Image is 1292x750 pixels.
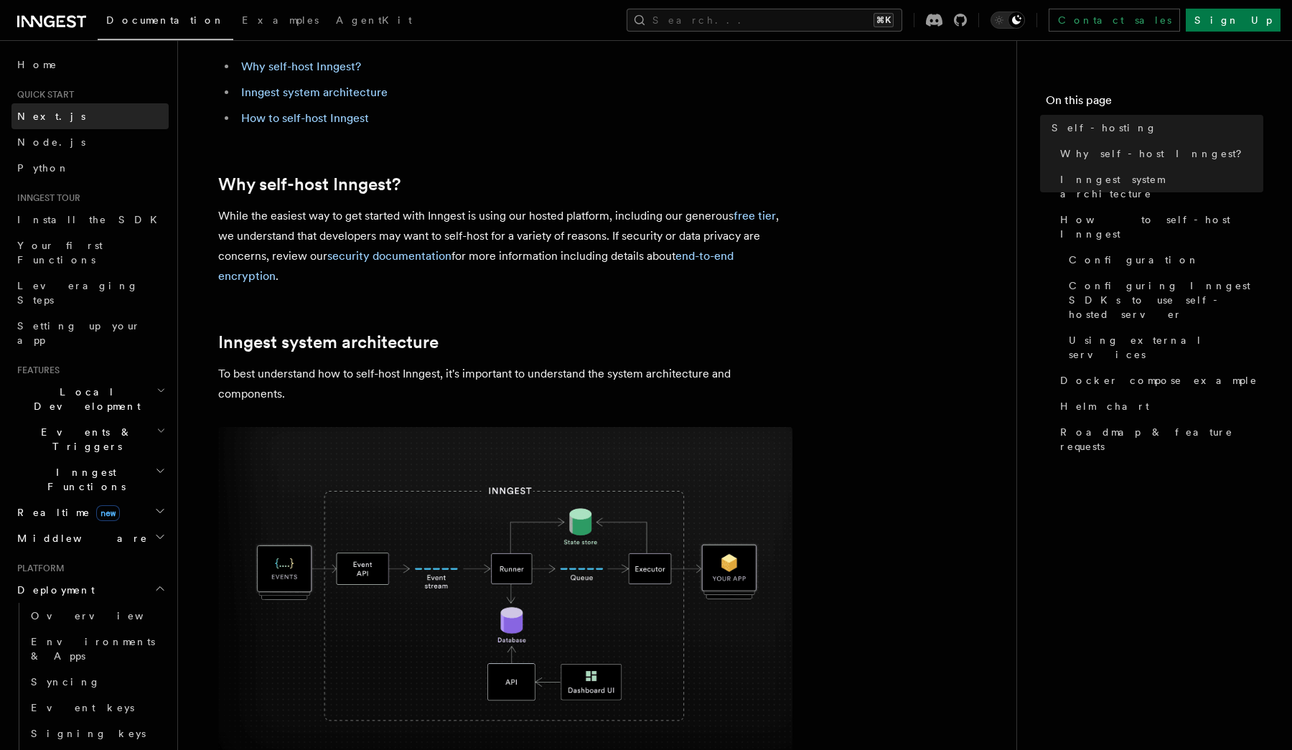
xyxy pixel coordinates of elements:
a: Node.js [11,129,169,155]
p: While the easiest way to get started with Inngest is using our hosted platform, including our gen... [218,206,792,286]
span: Why self-host Inngest? [1060,146,1252,161]
a: Contact sales [1049,9,1180,32]
span: Roadmap & feature requests [1060,425,1263,454]
a: Signing keys [25,721,169,746]
button: Realtimenew [11,500,169,525]
span: Your first Functions [17,240,103,266]
a: Why self-host Inngest? [241,60,361,73]
a: Setting up your app [11,313,169,353]
h4: On this page [1046,92,1263,115]
span: Deployment [11,583,95,597]
span: Install the SDK [17,214,166,225]
a: Syncing [25,669,169,695]
span: Examples [242,14,319,26]
kbd: ⌘K [874,13,894,27]
button: Middleware [11,525,169,551]
a: Inngest system architecture [241,85,388,99]
a: Docker compose example [1054,367,1263,393]
button: Events & Triggers [11,419,169,459]
span: Node.js [17,136,85,148]
span: Next.js [17,111,85,122]
a: How to self-host Inngest [1054,207,1263,247]
a: Home [11,52,169,78]
span: Leveraging Steps [17,280,139,306]
a: Python [11,155,169,181]
span: Setting up your app [17,320,141,346]
a: free tier [734,209,776,222]
a: Leveraging Steps [11,273,169,313]
span: Middleware [11,531,148,545]
a: Examples [233,4,327,39]
a: Install the SDK [11,207,169,233]
a: Next.js [11,103,169,129]
span: Signing keys [31,728,146,739]
span: Python [17,162,70,174]
span: Local Development [11,385,156,413]
span: Platform [11,563,65,574]
a: Overview [25,603,169,629]
span: Using external services [1069,333,1263,362]
button: Local Development [11,379,169,419]
span: Event keys [31,702,134,713]
a: Configuring Inngest SDKs to use self-hosted server [1063,273,1263,327]
a: Sign Up [1186,9,1281,32]
span: Documentation [106,14,225,26]
button: Inngest Functions [11,459,169,500]
a: Self-hosting [1046,115,1263,141]
span: Self-hosting [1052,121,1157,135]
span: new [96,505,120,521]
button: Deployment [11,577,169,603]
span: Configuring Inngest SDKs to use self-hosted server [1069,278,1263,322]
a: Inngest system architecture [1054,167,1263,207]
a: security documentation [327,249,451,263]
a: How to self-host Inngest [241,111,369,125]
button: Toggle dark mode [991,11,1025,29]
a: AgentKit [327,4,421,39]
a: Documentation [98,4,233,40]
a: Configuration [1063,247,1263,273]
p: To best understand how to self-host Inngest, it's important to understand the system architecture... [218,364,792,404]
span: Features [11,365,60,376]
a: Environments & Apps [25,629,169,669]
span: Configuration [1069,253,1199,267]
span: Syncing [31,676,100,688]
span: How to self-host Inngest [1060,212,1263,241]
button: Search...⌘K [627,9,902,32]
span: Docker compose example [1060,373,1258,388]
span: Helm chart [1060,399,1149,413]
a: Event keys [25,695,169,721]
a: Using external services [1063,327,1263,367]
span: Home [17,57,57,72]
span: Inngest Functions [11,465,155,494]
a: Why self-host Inngest? [1054,141,1263,167]
a: Inngest system architecture [218,332,439,352]
span: Inngest tour [11,192,80,204]
span: Events & Triggers [11,425,156,454]
span: Environments & Apps [31,636,155,662]
span: Realtime [11,505,120,520]
span: Inngest system architecture [1060,172,1263,201]
a: Why self-host Inngest? [218,174,401,194]
span: Quick start [11,89,74,100]
a: Roadmap & feature requests [1054,419,1263,459]
a: Your first Functions [11,233,169,273]
span: AgentKit [336,14,412,26]
span: Overview [31,610,179,622]
a: Helm chart [1054,393,1263,419]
